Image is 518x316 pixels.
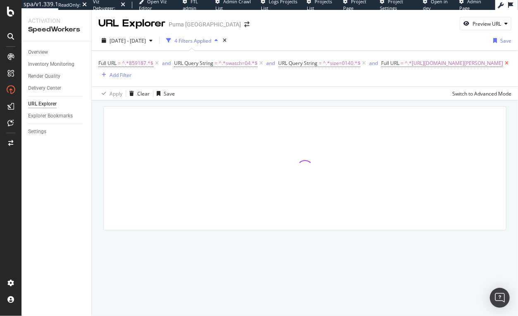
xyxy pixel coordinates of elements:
div: Clear [137,90,150,97]
div: and [266,60,275,67]
div: URL Explorer [98,17,165,31]
button: Save [153,87,175,100]
div: arrow-right-arrow-left [244,22,249,27]
span: = [319,60,322,67]
div: Switch to Advanced Mode [452,90,511,97]
a: Settings [28,127,86,136]
button: Switch to Advanced Mode [449,87,511,100]
div: and [162,60,171,67]
button: and [369,59,378,67]
a: Render Quality [28,72,86,81]
span: ^.*[URL][DOMAIN_NAME][PERSON_NAME] [405,57,503,69]
span: ^.*size=0140.*$ [323,57,360,69]
div: Overview [28,48,48,57]
span: Full URL [381,60,399,67]
div: Apply [110,90,122,97]
div: SpeedWorkers [28,25,85,34]
a: Overview [28,48,86,57]
button: 4 Filters Applied [163,34,221,47]
span: ^.*swatch=04.*$ [219,57,258,69]
button: Add Filter [98,70,131,80]
div: Activation [28,17,85,25]
div: Preview URL [473,20,501,27]
div: times [221,36,228,45]
div: Delivery Center [28,84,61,93]
div: 4 Filters Applied [174,37,211,44]
span: = [215,60,217,67]
div: Add Filter [110,72,131,79]
div: Save [500,37,511,44]
div: Render Quality [28,72,60,81]
button: Preview URL [460,17,511,30]
button: Save [490,34,511,47]
a: Explorer Bookmarks [28,112,86,120]
span: = [401,60,403,67]
span: ^.*859187.*$ [122,57,153,69]
span: [DATE] - [DATE] [110,37,146,44]
div: Explorer Bookmarks [28,112,73,120]
div: Open Intercom Messenger [490,288,510,308]
span: URL Query String [278,60,317,67]
div: Inventory Monitoring [28,60,74,69]
span: URL Query String [174,60,213,67]
div: and [369,60,378,67]
div: Save [164,90,175,97]
span: Full URL [98,60,117,67]
button: Apply [98,87,122,100]
div: ReadOnly: [58,2,81,8]
button: and [266,59,275,67]
button: Clear [126,87,150,100]
div: URL Explorer [28,100,57,108]
a: URL Explorer [28,100,86,108]
a: Inventory Monitoring [28,60,86,69]
div: Puma [GEOGRAPHIC_DATA] [169,20,241,29]
div: Settings [28,127,46,136]
button: [DATE] - [DATE] [98,34,156,47]
button: and [162,59,171,67]
span: = [118,60,121,67]
a: Delivery Center [28,84,86,93]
